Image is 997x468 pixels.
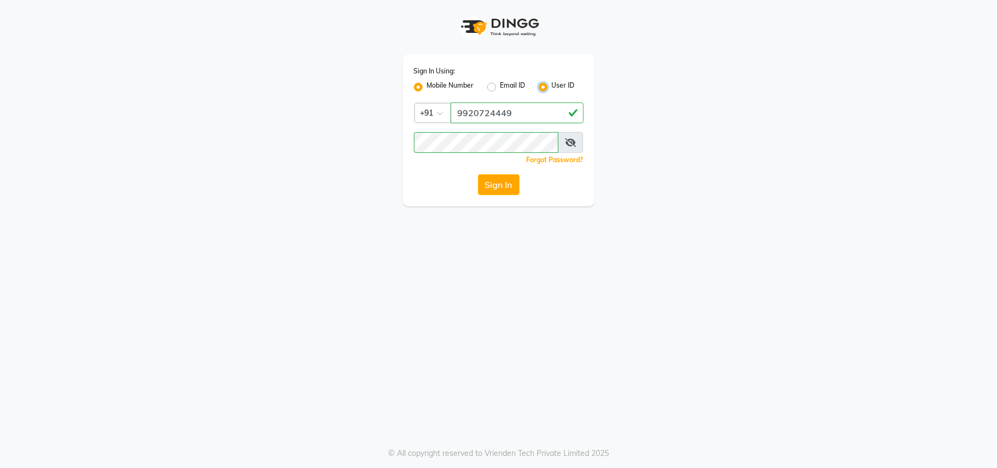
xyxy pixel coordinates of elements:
label: Email ID [500,81,526,94]
a: Forgot Password? [527,156,584,164]
img: logo1.svg [455,11,543,43]
label: Sign In Using: [414,66,456,76]
input: Username [451,102,584,123]
label: Mobile Number [427,81,474,94]
label: User ID [552,81,575,94]
input: Username [414,132,558,153]
button: Sign In [478,174,520,195]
